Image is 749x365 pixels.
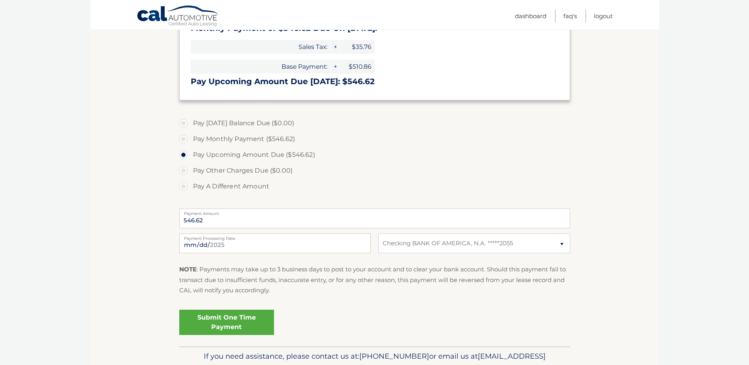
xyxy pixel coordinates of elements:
[594,9,613,23] a: Logout
[179,310,274,335] a: Submit One Time Payment
[137,5,220,28] a: Cal Automotive
[191,77,559,87] h3: Pay Upcoming Amount Due [DATE]: $546.62
[339,60,375,73] span: $510.86
[179,131,570,147] label: Pay Monthly Payment ($546.62)
[331,60,339,73] span: +
[179,209,570,228] input: Payment Amount
[515,9,546,23] a: Dashboard
[359,352,429,361] span: [PHONE_NUMBER]
[179,163,570,179] label: Pay Other Charges Due ($0.00)
[191,60,330,73] span: Base Payment:
[179,265,197,273] strong: NOTE
[339,40,375,54] span: $35.76
[563,9,577,23] a: FAQ's
[179,233,371,240] label: Payment Processing Date
[179,115,570,131] label: Pay [DATE] Balance Due ($0.00)
[179,233,371,253] input: Payment Date
[191,40,330,54] span: Sales Tax:
[179,264,570,295] p: : Payments may take up to 3 business days to post to your account and to clear your bank account....
[179,179,570,194] label: Pay A Different Amount
[179,209,570,215] label: Payment Amount
[179,147,570,163] label: Pay Upcoming Amount Due ($546.62)
[331,40,339,54] span: +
